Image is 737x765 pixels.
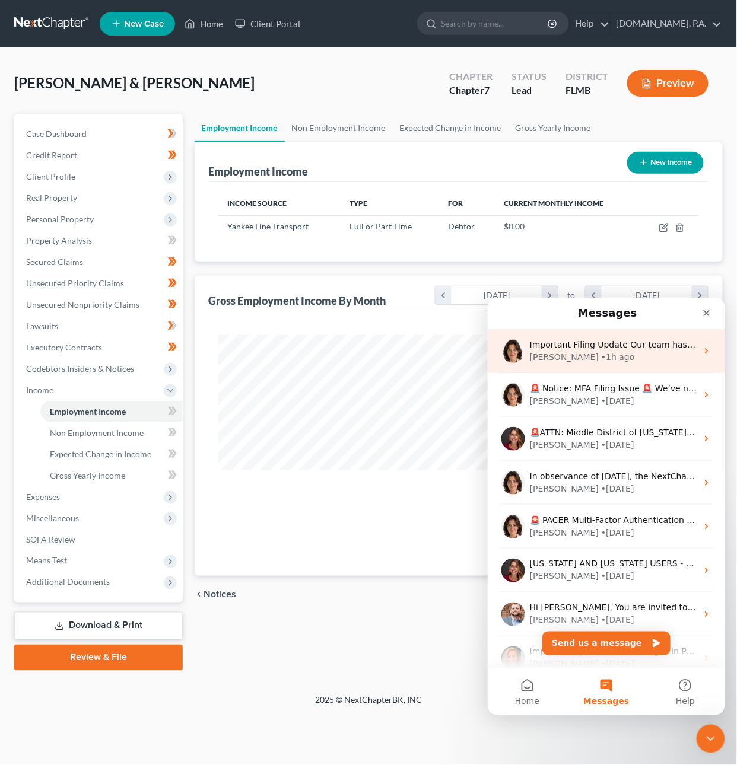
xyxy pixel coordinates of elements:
[27,400,52,408] span: Home
[26,321,58,331] span: Lawsuits
[26,492,60,502] span: Expenses
[124,20,164,28] span: New Case
[488,298,725,715] iframe: Intercom live chat
[14,612,183,640] a: Download & Print
[14,645,183,671] a: Review & File
[26,150,77,160] span: Credit Report
[14,261,37,285] img: Profile image for Katie
[14,349,37,372] img: Profile image for Kelly
[42,185,111,197] div: [PERSON_NAME]
[26,577,110,587] span: Additional Documents
[40,465,183,486] a: Gross Yearly Income
[113,141,147,154] div: • [DATE]
[14,74,255,91] span: [PERSON_NAME] & [PERSON_NAME]
[449,84,493,97] div: Chapter
[113,185,147,197] div: • [DATE]
[113,317,147,329] div: • [DATE]
[228,221,309,231] span: Yankee Line Transport
[228,199,287,208] span: Income Source
[393,114,509,142] a: Expected Change in Income
[55,334,183,358] button: Send us a message
[509,114,598,142] a: Gross Yearly Income
[26,214,94,224] span: Personal Property
[50,470,125,480] span: Gross Yearly Income
[436,286,452,304] i: chevron_left
[40,401,183,422] a: Employment Income
[42,361,111,373] div: [PERSON_NAME]
[692,286,708,304] i: chevron_right
[627,70,709,97] button: Preview
[204,590,237,600] span: Notices
[50,449,151,459] span: Expected Change in Income
[14,305,37,329] img: Profile image for James
[179,13,229,34] a: Home
[26,556,67,566] span: Means Test
[285,114,393,142] a: Non Employment Income
[26,364,134,374] span: Codebtors Insiders & Notices
[17,145,183,166] a: Credit Report
[42,317,111,329] div: [PERSON_NAME]
[17,294,183,315] a: Unsecured Nonpriority Claims
[79,370,158,417] button: Messages
[449,199,463,208] span: For
[350,221,412,231] span: Full or Part Time
[26,193,77,203] span: Real Property
[26,257,83,267] span: Secured Claims
[26,278,124,288] span: Unsecured Priority Claims
[26,129,87,139] span: Case Dashboard
[26,534,75,544] span: SOFA Review
[449,221,475,231] span: Debtor
[42,141,111,154] div: [PERSON_NAME]
[113,229,147,241] div: • [DATE]
[229,13,306,34] a: Client Portal
[566,84,608,97] div: FLMB
[697,725,725,753] iframe: Intercom live chat
[512,84,547,97] div: Lead
[209,164,309,179] div: Employment Income
[17,273,183,294] a: Unsecured Priority Claims
[42,273,111,285] div: [PERSON_NAME]
[26,171,75,181] span: Client Profile
[611,13,722,34] a: [DOMAIN_NAME], P.A.
[195,590,237,600] button: chevron_left Notices
[42,229,111,241] div: [PERSON_NAME]
[586,286,602,304] i: chevron_left
[570,13,609,34] a: Help
[484,84,490,95] span: 7
[512,70,547,84] div: Status
[50,428,144,438] span: Non Employment Income
[26,513,79,523] span: Miscellaneous
[209,294,386,308] div: Gross Employment Income By Month
[96,400,141,408] span: Messages
[40,422,183,444] a: Non Employment Income
[627,152,704,174] button: New Income
[30,694,707,716] div: 2025 © NextChapterBK, INC
[17,230,183,251] a: Property Analysis
[17,251,183,273] a: Secured Claims
[195,590,204,600] i: chevron_left
[26,299,139,310] span: Unsecured Nonpriority Claims
[14,217,37,241] img: Profile image for Emma
[14,173,37,197] img: Profile image for Emma
[566,70,608,84] div: District
[17,315,183,337] a: Lawsuits
[158,370,237,417] button: Help
[26,235,92,246] span: Property Analysis
[350,199,367,208] span: Type
[602,286,692,304] div: [DATE]
[188,400,207,408] span: Help
[113,273,147,285] div: • [DATE]
[17,529,183,550] a: SOFA Review
[40,444,183,465] a: Expected Change in Income
[504,221,525,231] span: $0.00
[452,286,542,304] div: [DATE]
[542,286,558,304] i: chevron_right
[441,12,549,34] input: Search by name...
